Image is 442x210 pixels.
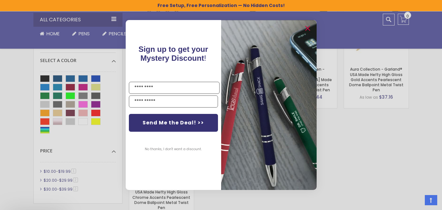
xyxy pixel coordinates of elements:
button: No thanks, I don't want a discount. [142,141,205,157]
button: Close dialog [303,23,313,33]
img: pop-up-image [221,20,317,190]
button: Send Me the Deal! >> [129,114,218,132]
span: ! [138,45,208,62]
span: Sign up to get your Mystery Discount [138,45,208,62]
